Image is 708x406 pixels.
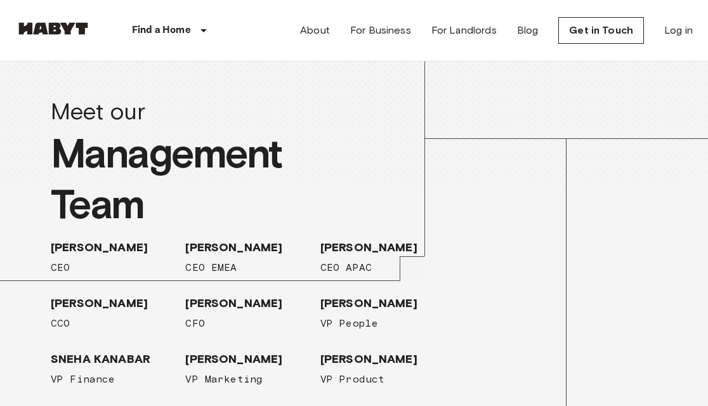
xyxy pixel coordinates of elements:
span: [PERSON_NAME] [185,240,310,255]
span: CCO [51,316,175,331]
span: SNEHA KANABAR [51,351,175,367]
span: CEO [51,260,175,275]
span: VP Product [320,372,445,387]
a: For Landlords [431,23,497,38]
a: Get in Touch [558,17,644,44]
span: VP Marketing [185,372,310,387]
p: Find a Home [132,23,191,38]
span: CEO EMEA [185,260,310,275]
a: About [300,23,330,38]
span: [PERSON_NAME] [51,240,175,255]
a: For Business [350,23,411,38]
span: [PERSON_NAME] [51,296,175,311]
span: VP Finance [51,372,175,387]
span: [PERSON_NAME] [185,296,310,311]
a: Blog [517,23,539,38]
a: Log in [664,23,693,38]
span: Meet our [51,94,374,128]
span: Management Team [51,128,374,230]
img: Habyt [15,22,91,35]
span: [PERSON_NAME] [185,351,310,367]
span: CFO [185,316,310,331]
span: [PERSON_NAME] [320,240,445,255]
span: [PERSON_NAME] [320,296,445,311]
span: [PERSON_NAME] [320,351,445,367]
span: VP People [320,316,445,331]
span: CEO APAC [320,260,445,275]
